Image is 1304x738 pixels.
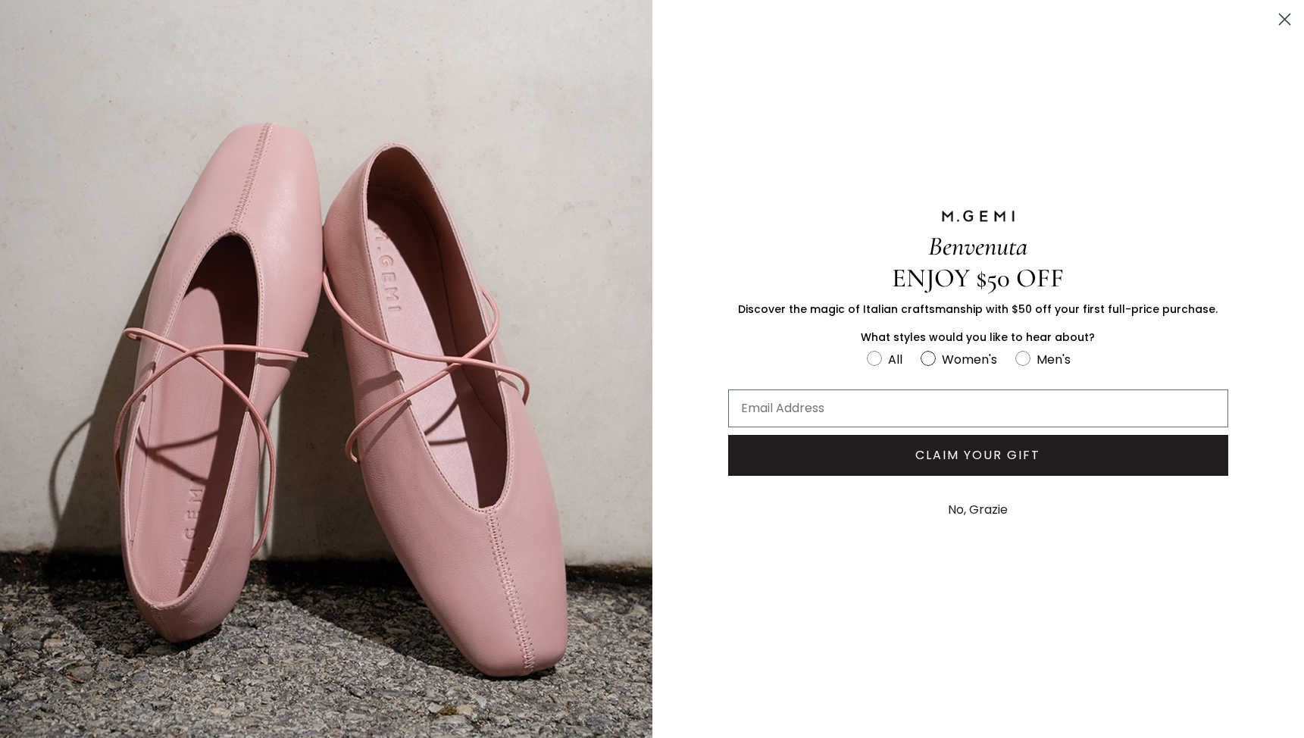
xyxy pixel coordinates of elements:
span: ENJOY $50 OFF [892,262,1064,294]
input: Email Address [728,389,1228,427]
button: Close dialog [1271,6,1298,33]
span: Benvenuta [928,230,1027,262]
span: Discover the magic of Italian craftsmanship with $50 off your first full-price purchase. [738,302,1218,317]
button: No, Grazie [940,491,1015,529]
div: Men's [1037,350,1071,369]
button: CLAIM YOUR GIFT [728,435,1228,476]
div: All [888,350,902,369]
div: Women's [942,350,997,369]
span: What styles would you like to hear about? [861,330,1095,345]
img: M.GEMI [940,209,1016,223]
